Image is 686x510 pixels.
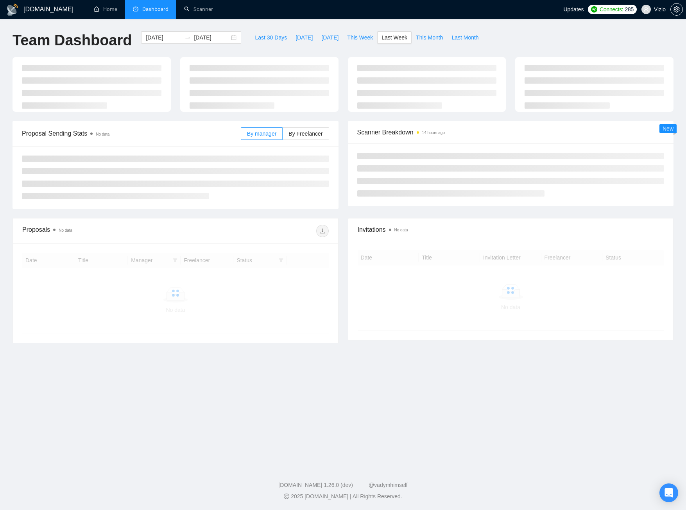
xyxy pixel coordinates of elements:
[670,6,683,13] a: setting
[133,6,138,12] span: dashboard
[251,31,291,44] button: Last 30 Days
[184,6,213,13] a: searchScanner
[358,225,664,234] span: Invitations
[278,482,353,488] a: [DOMAIN_NAME] 1.26.0 (dev)
[447,31,483,44] button: Last Month
[94,6,117,13] a: homeHome
[422,131,445,135] time: 14 hours ago
[670,3,683,16] button: setting
[377,31,412,44] button: Last Week
[659,483,678,502] div: Open Intercom Messenger
[142,6,168,13] span: Dashboard
[394,228,408,232] span: No data
[247,131,276,137] span: By manager
[22,225,176,237] div: Proposals
[451,33,478,42] span: Last Month
[369,482,408,488] a: @vadymhimself
[357,127,665,137] span: Scanner Breakdown
[184,34,191,41] span: swap-right
[146,33,181,42] input: Start date
[343,31,377,44] button: This Week
[22,129,241,138] span: Proposal Sending Stats
[412,31,447,44] button: This Month
[643,7,649,12] span: user
[321,33,339,42] span: [DATE]
[296,33,313,42] span: [DATE]
[6,492,680,501] div: 2025 [DOMAIN_NAME] | All Rights Reserved.
[6,4,19,16] img: logo
[663,125,673,132] span: New
[600,5,623,14] span: Connects:
[288,131,322,137] span: By Freelancer
[591,6,597,13] img: upwork-logo.png
[59,228,72,233] span: No data
[317,31,343,44] button: [DATE]
[255,33,287,42] span: Last 30 Days
[291,31,317,44] button: [DATE]
[382,33,407,42] span: Last Week
[416,33,443,42] span: This Month
[96,132,109,136] span: No data
[284,494,289,499] span: copyright
[347,33,373,42] span: This Week
[563,6,584,13] span: Updates
[184,34,191,41] span: to
[13,31,132,50] h1: Team Dashboard
[625,5,633,14] span: 285
[194,33,229,42] input: End date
